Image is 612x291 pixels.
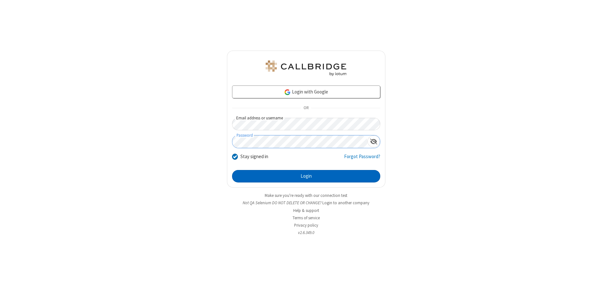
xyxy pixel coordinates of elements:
div: Show password [367,135,380,147]
a: Terms of service [293,215,320,221]
img: QA Selenium DO NOT DELETE OR CHANGE [264,61,348,76]
input: Password [232,135,367,148]
input: Email address or username [232,118,380,130]
a: Help & support [293,208,319,213]
a: Make sure you're ready with our connection test [265,193,347,198]
a: Login with Google [232,85,380,98]
button: Login to another company [322,200,369,206]
img: google-icon.png [284,89,291,96]
button: Login [232,170,380,183]
label: Stay signed in [240,153,268,160]
a: Privacy policy [294,222,318,228]
li: v2.6.349.0 [227,230,385,236]
a: Forgot Password? [344,153,380,165]
li: Not QA Selenium DO NOT DELETE OR CHANGE? [227,200,385,206]
span: OR [301,104,311,113]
